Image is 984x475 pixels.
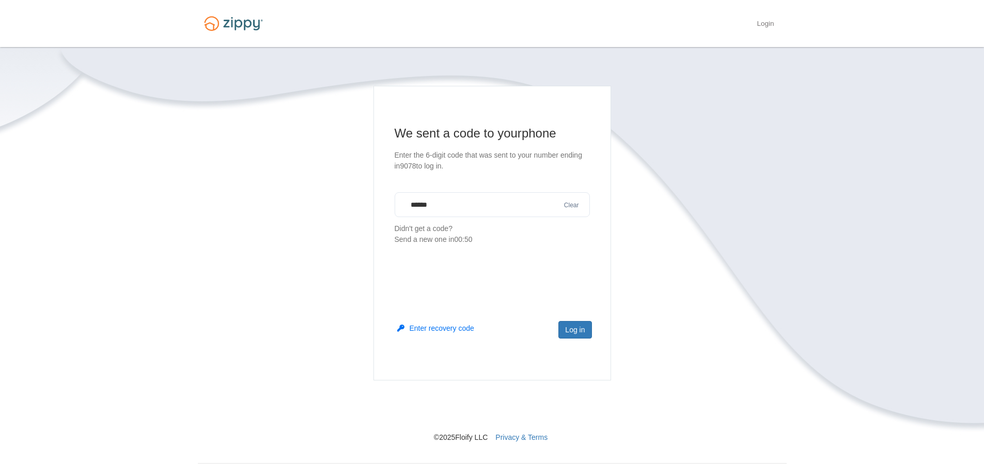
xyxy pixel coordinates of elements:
[395,223,590,245] p: Didn't get a code?
[495,433,548,441] a: Privacy & Terms
[198,11,269,36] img: Logo
[395,234,590,245] div: Send a new one in 00:50
[397,323,474,333] button: Enter recovery code
[395,125,590,142] h1: We sent a code to your phone
[395,150,590,172] p: Enter the 6-digit code that was sent to your number ending in 9078 to log in.
[561,201,582,210] button: Clear
[198,380,787,442] nav: © 2025 Floify LLC
[757,20,774,30] a: Login
[558,321,591,339] button: Log in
